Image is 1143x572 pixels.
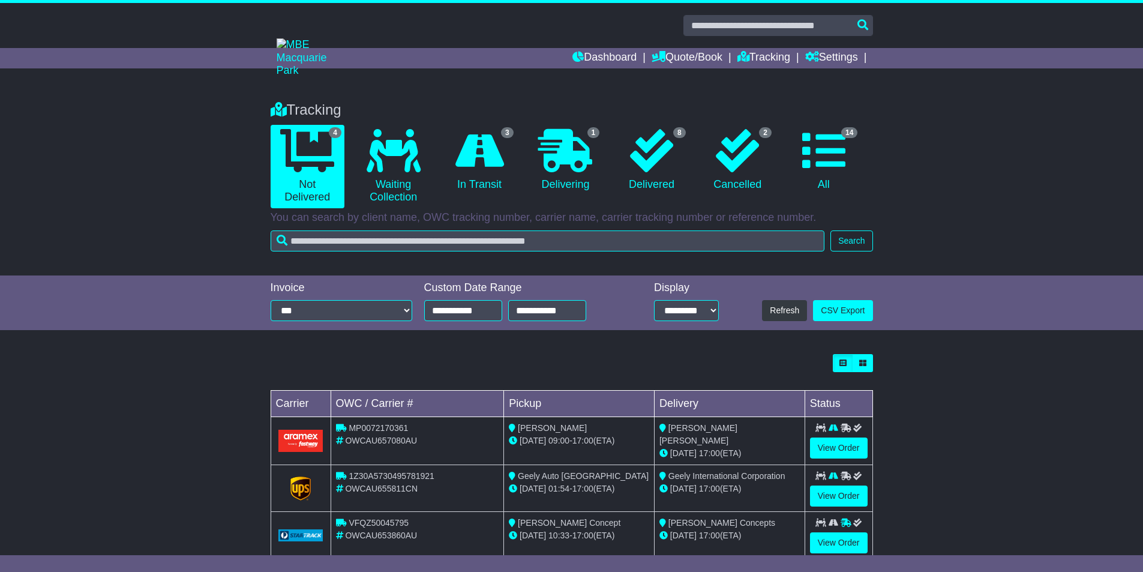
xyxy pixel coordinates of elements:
[520,484,546,493] span: [DATE]
[805,391,872,417] td: Status
[673,127,686,138] span: 8
[762,300,807,321] button: Refresh
[659,423,737,445] span: [PERSON_NAME] [PERSON_NAME]
[271,211,873,224] p: You can search by client name, OWC tracking number, carrier name, carrier tracking number or refe...
[670,531,697,540] span: [DATE]
[345,531,417,540] span: OWCAU653860AU
[652,48,722,68] a: Quote/Book
[349,471,434,481] span: 1Z30A5730495781921
[659,447,800,460] div: (ETA)
[654,391,805,417] td: Delivery
[529,125,602,196] a: 1 Delivering
[349,518,409,528] span: VFQZ50045795
[509,435,649,447] div: - (ETA)
[518,471,649,481] span: Geely Auto [GEOGRAPHIC_DATA]
[271,391,331,417] td: Carrier
[670,484,697,493] span: [DATE]
[548,484,569,493] span: 01:54
[699,531,720,540] span: 17:00
[670,448,697,458] span: [DATE]
[810,486,868,507] a: View Order
[345,436,417,445] span: OWCAU657080AU
[699,448,720,458] span: 17:00
[813,300,872,321] a: CSV Export
[345,484,418,493] span: OWCAU655811CN
[701,125,775,196] a: 2 Cancelled
[331,391,504,417] td: OWC / Carrier #
[548,531,569,540] span: 10:33
[520,531,546,540] span: [DATE]
[654,281,719,295] div: Display
[587,127,600,138] span: 1
[737,48,790,68] a: Tracking
[509,483,649,495] div: - (ETA)
[572,48,637,68] a: Dashboard
[572,531,593,540] span: 17:00
[504,391,655,417] td: Pickup
[290,477,311,501] img: GetCarrierServiceLogo
[278,529,323,541] img: GetCarrierServiceLogo
[501,127,514,138] span: 3
[659,529,800,542] div: (ETA)
[668,471,785,481] span: Geely International Corporation
[572,484,593,493] span: 17:00
[278,430,323,452] img: Aramex.png
[520,436,546,445] span: [DATE]
[614,125,688,196] a: 8 Delivered
[518,518,620,528] span: [PERSON_NAME] Concept
[830,230,872,251] button: Search
[787,125,860,196] a: 14 All
[805,48,858,68] a: Settings
[442,125,516,196] a: 3 In Transit
[509,529,649,542] div: - (ETA)
[699,484,720,493] span: 17:00
[810,532,868,553] a: View Order
[265,101,879,119] div: Tracking
[349,423,408,433] span: MP0072170361
[356,125,430,208] a: Waiting Collection
[277,38,349,77] img: MBE Macquarie Park
[668,518,775,528] span: [PERSON_NAME] Concepts
[424,281,617,295] div: Custom Date Range
[659,483,800,495] div: (ETA)
[810,438,868,459] a: View Order
[548,436,569,445] span: 09:00
[329,127,341,138] span: 4
[572,436,593,445] span: 17:00
[518,423,587,433] span: [PERSON_NAME]
[271,125,344,208] a: 4 Not Delivered
[841,127,857,138] span: 14
[271,281,412,295] div: Invoice
[759,127,772,138] span: 2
